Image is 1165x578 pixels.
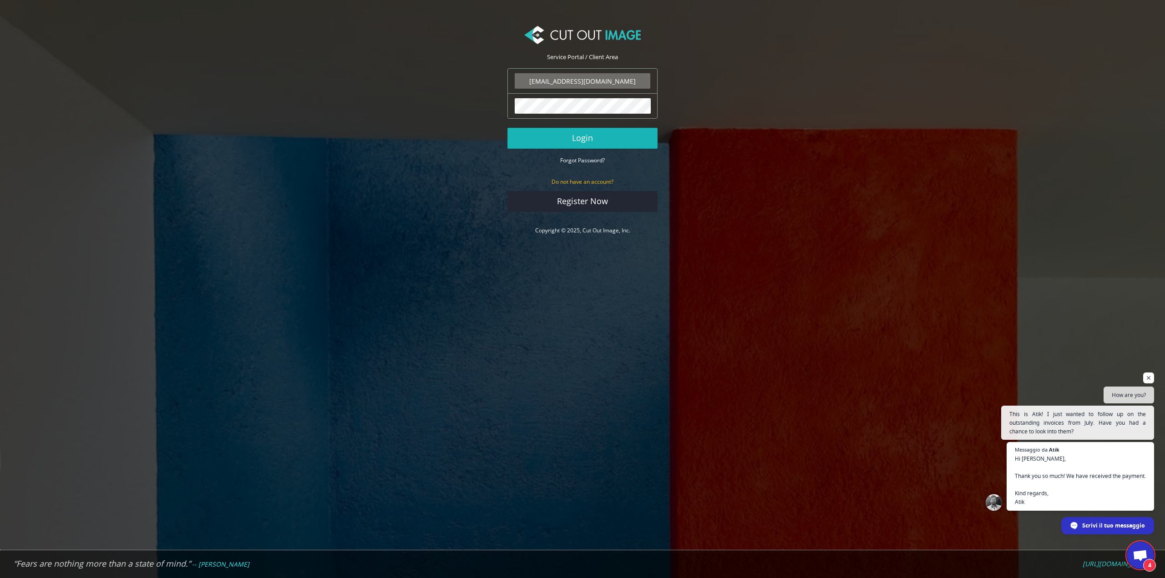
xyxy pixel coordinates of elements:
[1015,447,1048,452] span: Messaggio da
[547,53,618,61] span: Service Portal / Client Area
[1143,559,1156,572] span: 4
[560,156,605,164] small: Forgot Password?
[1082,518,1145,533] span: Scrivi il tuo messaggio
[524,26,641,44] img: Cut Out Image
[1112,391,1146,399] span: How are you?
[1127,542,1154,569] div: Aprire la chat
[1083,560,1151,568] a: [URL][DOMAIN_NAME]
[1009,410,1146,436] span: This is Atik! I just wanted to follow up on the outstanding invoices from July. Have you had a ch...
[1049,447,1059,452] span: Atik
[552,178,613,186] small: Do not have an account?
[507,191,658,212] a: Register Now
[515,73,650,89] input: Email Address
[192,560,249,568] em: -- [PERSON_NAME]
[560,156,605,164] a: Forgot Password?
[14,558,191,569] em: “Fears are nothing more than a state of mind.”
[1015,454,1146,506] span: Hi [PERSON_NAME], Thank you so much! We have received the payment. Kind regards, Atik
[535,226,630,234] a: Copyright © 2025, Cut Out Image, Inc.
[507,128,658,149] button: Login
